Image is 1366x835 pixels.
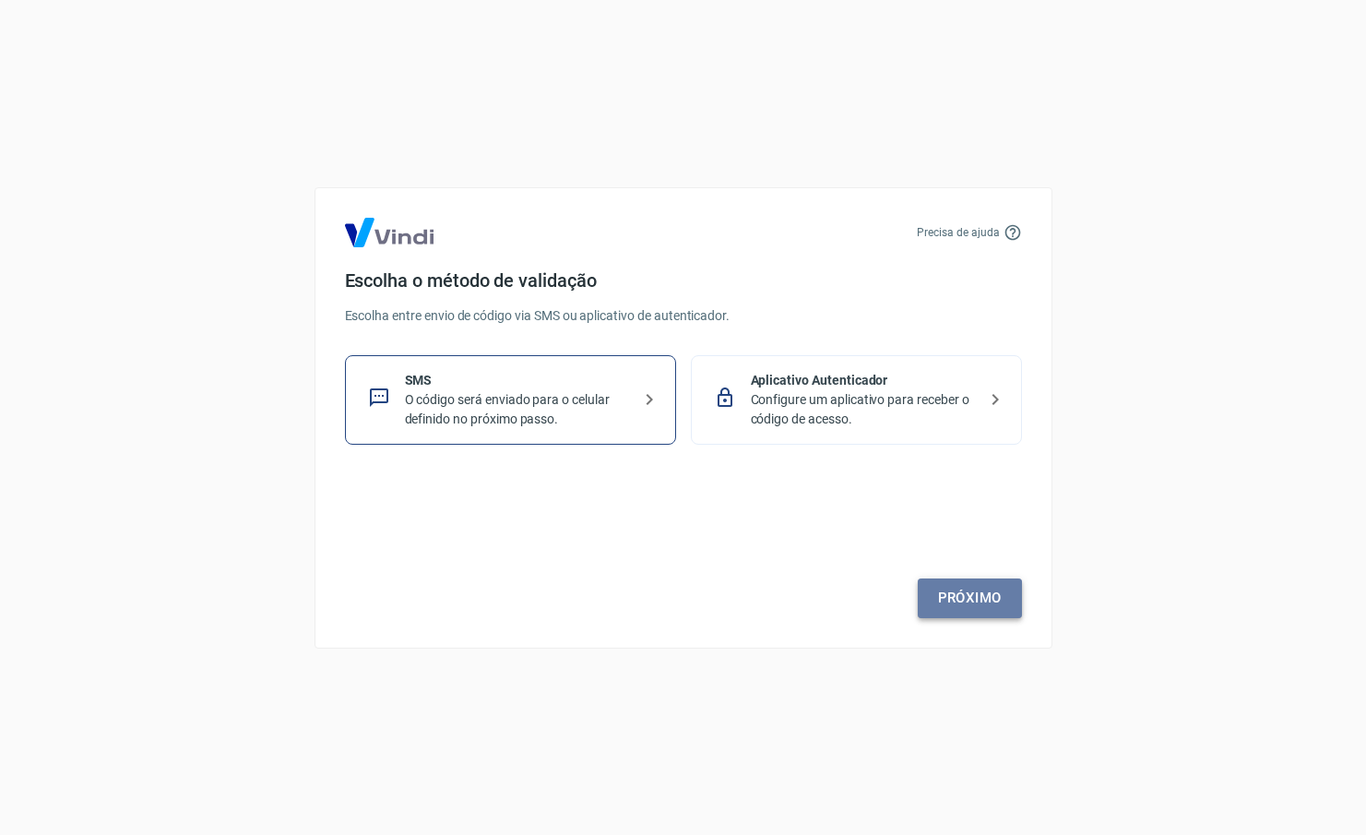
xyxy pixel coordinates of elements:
div: Aplicativo AutenticadorConfigure um aplicativo para receber o código de acesso. [691,355,1022,445]
p: O código será enviado para o celular definido no próximo passo. [405,390,631,429]
div: SMSO código será enviado para o celular definido no próximo passo. [345,355,676,445]
img: Logo Vind [345,218,434,247]
p: SMS [405,371,631,390]
p: Aplicativo Autenticador [751,371,977,390]
p: Escolha entre envio de código via SMS ou aplicativo de autenticador. [345,306,1022,326]
p: Precisa de ajuda [917,224,999,241]
h4: Escolha o método de validação [345,269,1022,292]
a: Próximo [918,579,1022,617]
p: Configure um aplicativo para receber o código de acesso. [751,390,977,429]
